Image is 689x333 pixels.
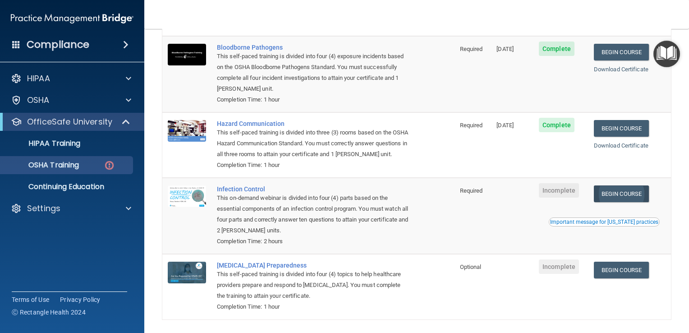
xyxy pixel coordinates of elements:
a: Privacy Policy [60,295,101,304]
a: Begin Course [594,185,649,202]
span: Incomplete [539,259,579,274]
div: This self-paced training is divided into three (3) rooms based on the OSHA Hazard Communication S... [217,127,409,160]
span: Required [460,122,483,129]
div: Completion Time: 1 hour [217,94,409,105]
h4: Compliance [27,38,89,51]
p: OSHA Training [6,161,79,170]
img: danger-circle.6113f641.png [104,160,115,171]
a: [MEDICAL_DATA] Preparedness [217,262,409,269]
span: Required [460,187,483,194]
p: OfficeSafe University [27,116,112,127]
button: Read this if you are a dental practitioner in the state of CA [549,217,660,227]
div: This self-paced training is divided into four (4) exposure incidents based on the OSHA Bloodborne... [217,51,409,94]
button: Open Resource Center [653,41,680,67]
a: Infection Control [217,185,409,193]
span: [DATE] [496,46,514,52]
div: Important message for [US_STATE] practices [550,219,658,225]
span: Complete [539,118,574,132]
span: Optional [460,264,482,270]
span: Ⓒ Rectangle Health 2024 [12,308,86,317]
span: Complete [539,42,574,56]
p: HIPAA Training [6,139,80,148]
a: OSHA [11,95,131,106]
p: OSHA [27,95,50,106]
p: HIPAA [27,73,50,84]
a: Download Certificate [594,66,648,73]
a: Begin Course [594,120,649,137]
div: Completion Time: 2 hours [217,236,409,247]
p: Settings [27,203,60,214]
a: Begin Course [594,44,649,60]
span: Incomplete [539,183,579,198]
span: Required [460,46,483,52]
div: Completion Time: 1 hour [217,301,409,312]
p: Continuing Education [6,182,129,191]
a: Bloodborne Pathogens [217,44,409,51]
a: Terms of Use [12,295,49,304]
a: OfficeSafe University [11,116,131,127]
a: Begin Course [594,262,649,278]
span: [DATE] [496,122,514,129]
a: Download Certificate [594,142,648,149]
img: PMB logo [11,9,133,28]
div: Completion Time: 1 hour [217,160,409,171]
a: Settings [11,203,131,214]
div: This self-paced training is divided into four (4) topics to help healthcare providers prepare and... [217,269,409,301]
a: HIPAA [11,73,131,84]
div: This on-demand webinar is divided into four (4) parts based on the essential components of an inf... [217,193,409,236]
a: Hazard Communication [217,120,409,127]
